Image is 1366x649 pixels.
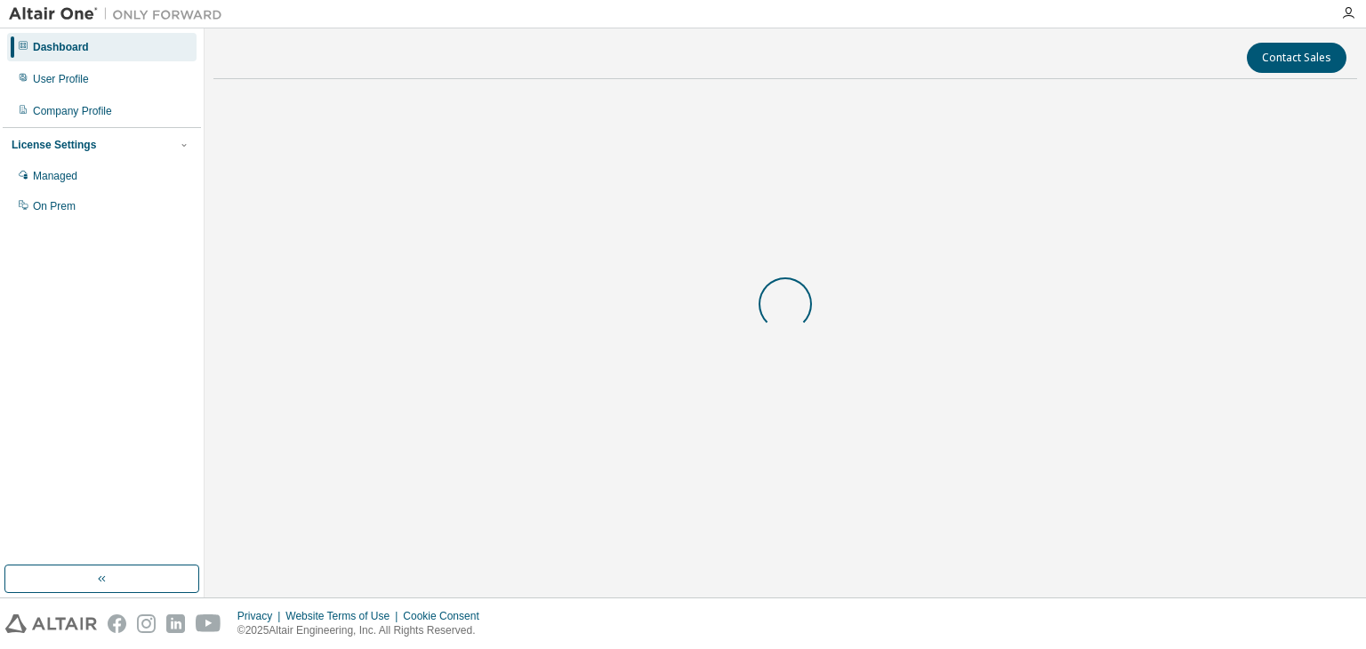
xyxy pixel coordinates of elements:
[33,199,76,213] div: On Prem
[237,623,490,638] p: © 2025 Altair Engineering, Inc. All Rights Reserved.
[5,614,97,633] img: altair_logo.svg
[33,40,89,54] div: Dashboard
[137,614,156,633] img: instagram.svg
[166,614,185,633] img: linkedin.svg
[196,614,221,633] img: youtube.svg
[33,104,112,118] div: Company Profile
[33,169,77,183] div: Managed
[285,609,403,623] div: Website Terms of Use
[12,138,96,152] div: License Settings
[403,609,489,623] div: Cookie Consent
[9,5,231,23] img: Altair One
[237,609,285,623] div: Privacy
[1247,43,1346,73] button: Contact Sales
[33,72,89,86] div: User Profile
[108,614,126,633] img: facebook.svg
